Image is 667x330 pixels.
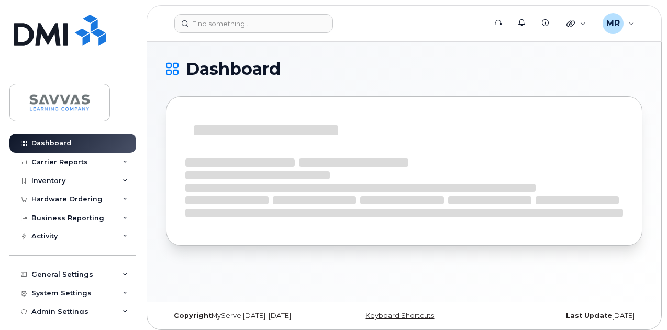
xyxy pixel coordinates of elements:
[365,312,434,320] a: Keyboard Shortcuts
[174,312,212,320] strong: Copyright
[484,312,642,320] div: [DATE]
[186,61,281,77] span: Dashboard
[566,312,612,320] strong: Last Update
[166,312,325,320] div: MyServe [DATE]–[DATE]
